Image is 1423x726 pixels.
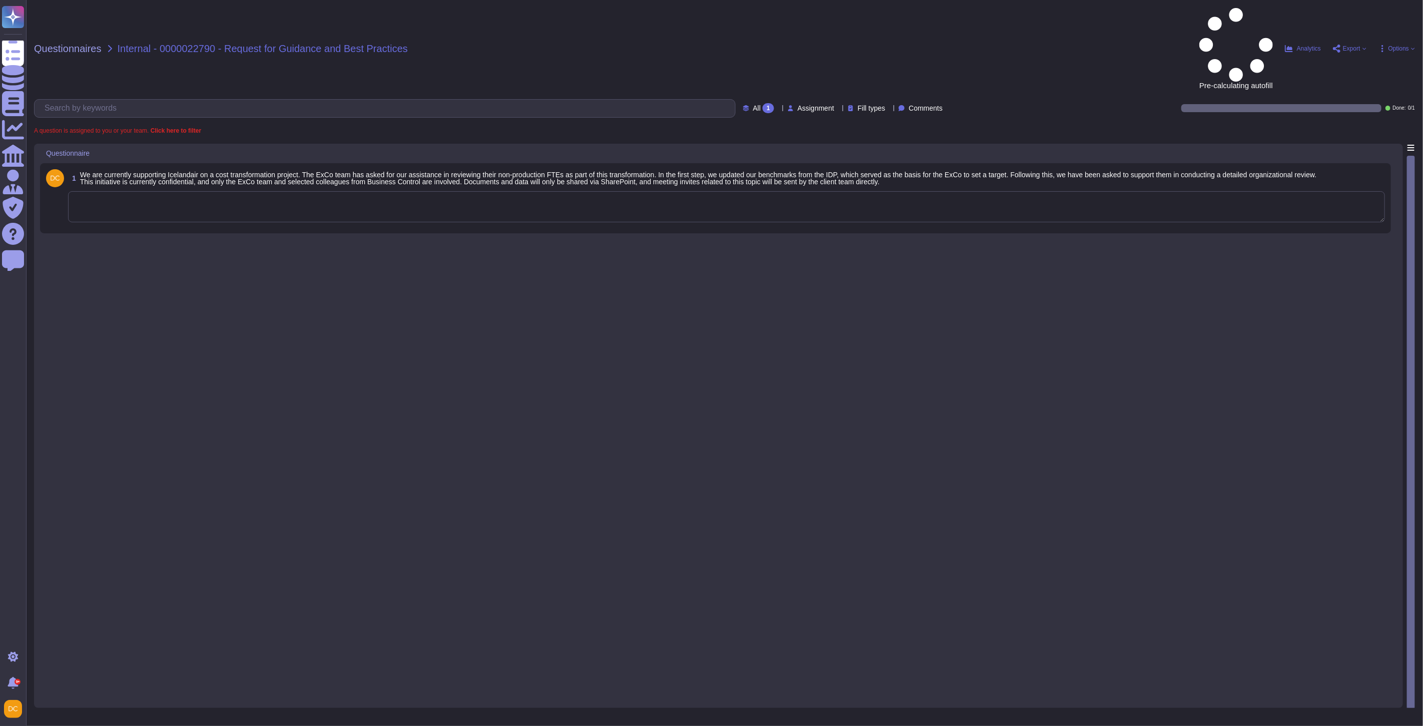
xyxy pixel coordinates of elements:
button: user [2,698,29,720]
div: 9+ [15,679,21,685]
span: Fill types [858,105,885,112]
span: We are currently supporting Icelandair on a cost transformation project. The ExCo team has asked ... [80,171,1317,186]
span: Options [1388,46,1409,52]
img: user [46,169,64,187]
span: Questionnaires [34,44,102,54]
div: 1 [763,103,774,113]
img: user [4,700,22,718]
span: 1 [68,175,76,182]
input: Search by keywords [40,100,735,117]
span: Pre-calculating autofill [1199,8,1273,89]
span: Comments [909,105,943,112]
span: Internal - 0000022790 - Request for Guidance and Best Practices [118,44,408,54]
span: Analytics [1297,46,1321,52]
span: All [753,105,761,112]
span: 0 / 1 [1408,106,1415,111]
span: Questionnaire [46,150,90,157]
b: Click here to filter [149,127,201,134]
span: A question is assigned to you or your team. [34,128,201,134]
span: Export [1343,46,1360,52]
span: Done: [1392,106,1406,111]
button: Analytics [1285,45,1321,53]
span: Assignment [798,105,834,112]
